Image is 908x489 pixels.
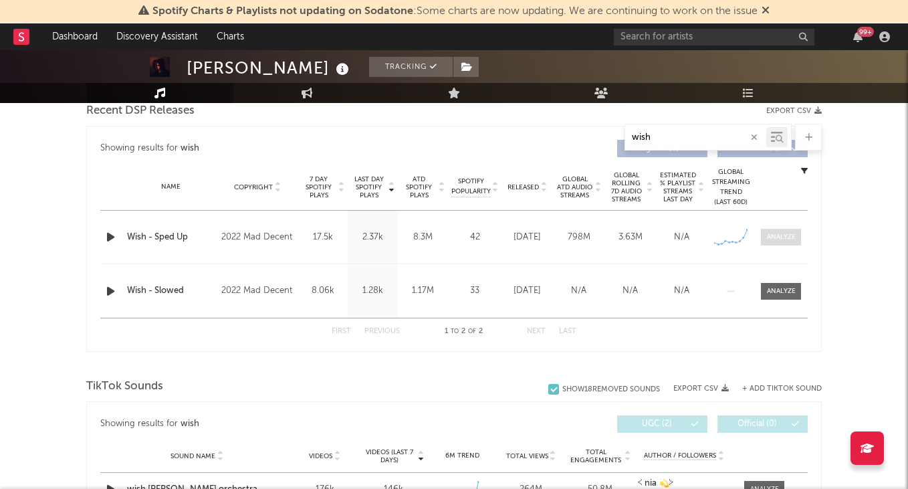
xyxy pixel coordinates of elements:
span: Released [507,183,539,191]
div: 6M Trend [431,451,493,461]
span: Total Views [506,452,548,460]
button: First [332,328,351,335]
span: Global Rolling 7D Audio Streams [608,171,645,203]
div: 1.28k [351,284,394,298]
span: to [451,328,459,334]
button: Tracking [369,57,453,77]
span: Copyright [234,183,273,191]
div: N/A [556,284,601,298]
div: [DATE] [505,284,550,298]
button: Official(0) [717,415,808,433]
div: [DATE] [505,231,550,244]
span: Videos (last 7 days) [362,448,417,464]
button: Export CSV [673,385,729,393]
button: Previous [364,328,400,335]
button: Export CSV [766,107,822,115]
a: ⧼ nia 💫⧽ [638,479,731,488]
span: Global ATD Audio Streams [556,175,593,199]
a: Discovery Assistant [107,23,207,50]
button: + Add TikTok Sound [729,385,822,393]
span: 7 Day Spotify Plays [301,175,336,199]
div: 99 + [857,27,874,37]
div: [PERSON_NAME] [187,57,352,79]
div: Showing results for [100,415,454,433]
strong: ⧼ nia 💫⧽ [638,479,674,488]
div: 2022 Mad Decent [221,283,294,299]
div: 42 [451,231,498,244]
button: UGC(2) [617,415,707,433]
div: 8.06k [301,284,344,298]
span: Estimated % Playlist Streams Last Day [659,171,696,203]
div: 3.63M [608,231,653,244]
span: TikTok Sounds [86,379,163,395]
div: 798M [556,231,601,244]
div: N/A [608,284,653,298]
span: of [468,328,476,334]
div: Name [127,182,215,192]
a: Charts [207,23,253,50]
div: 1 2 2 [427,324,500,340]
span: UGC ( 2 ) [626,420,687,428]
div: Show 18 Removed Sounds [562,385,660,394]
span: : Some charts are now updating. We are continuing to work on the issue [152,6,758,17]
span: Last Day Spotify Plays [351,175,386,199]
input: Search by song name or URL [625,132,766,143]
div: wish [181,416,199,432]
div: 8.3M [401,231,445,244]
a: Wish - Sped Up [127,231,215,244]
div: N/A [659,231,704,244]
button: Last [559,328,576,335]
span: ATD Spotify Plays [401,175,437,199]
input: Search for artists [614,29,814,45]
div: 1.17M [401,284,445,298]
a: Wish - Slowed [127,284,215,298]
span: Videos [309,452,332,460]
div: Global Streaming Trend (Last 60D) [711,167,751,207]
div: N/A [659,284,704,298]
span: Official ( 0 ) [726,420,788,428]
a: Dashboard [43,23,107,50]
span: Sound Name [171,452,215,460]
div: 17.5k [301,231,344,244]
span: Spotify Popularity [451,177,491,197]
button: Next [527,328,546,335]
span: Spotify Charts & Playlists not updating on Sodatone [152,6,413,17]
button: 99+ [853,31,863,42]
div: 2.37k [351,231,394,244]
span: Dismiss [762,6,770,17]
span: Total Engagements [569,448,623,464]
div: 33 [451,284,498,298]
div: 2022 Mad Decent [221,229,294,246]
span: Recent DSP Releases [86,103,195,119]
span: Author / Followers [644,452,716,460]
button: + Add TikTok Sound [742,385,822,393]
